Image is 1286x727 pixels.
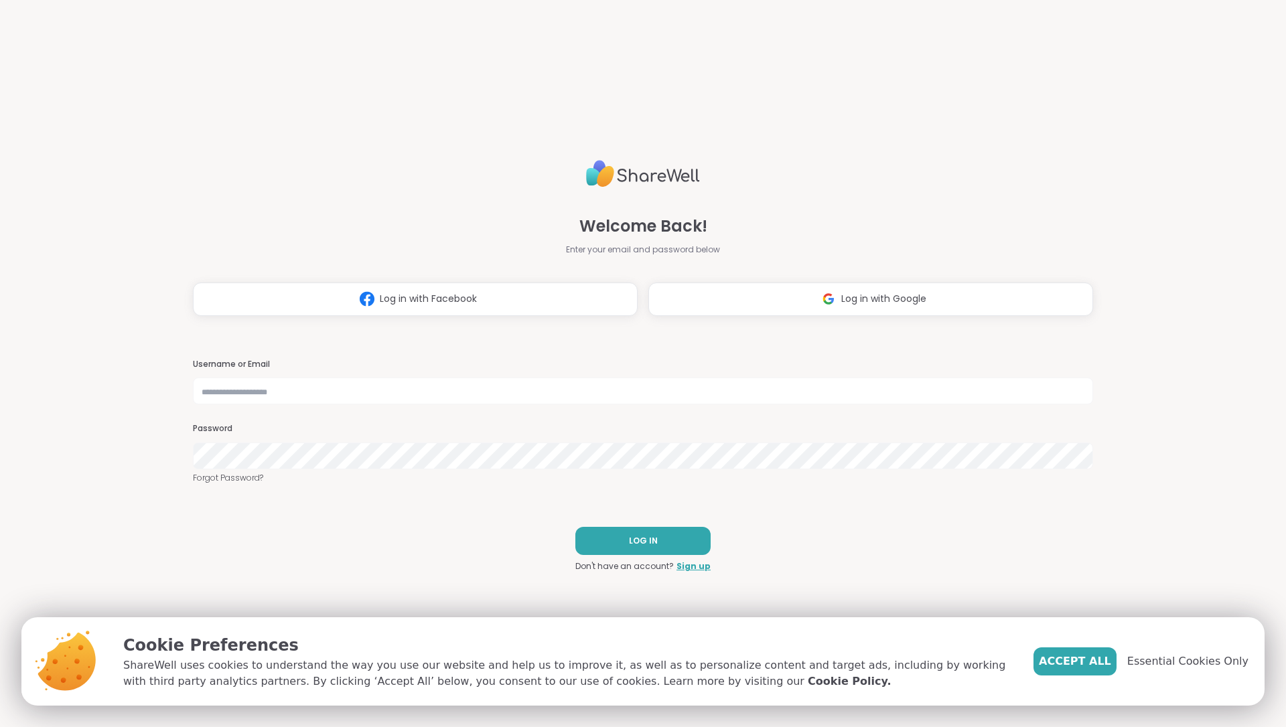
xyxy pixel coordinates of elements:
[354,287,380,311] img: ShareWell Logomark
[193,282,638,316] button: Log in with Facebook
[575,527,711,555] button: LOG IN
[629,535,658,547] span: LOG IN
[566,244,720,256] span: Enter your email and password below
[1039,653,1111,669] span: Accept All
[193,359,1093,370] h3: Username or Email
[808,673,891,690] a: Cookie Policy.
[1033,647,1117,675] button: Accept All
[380,292,477,306] span: Log in with Facebook
[586,155,700,193] img: ShareWell Logo
[123,657,1012,690] p: ShareWell uses cookies to understand the way you use our website and help us to improve it, as we...
[193,423,1093,434] h3: Password
[648,282,1093,316] button: Log in with Google
[193,472,1093,484] a: Forgot Password?
[1127,653,1248,669] span: Essential Cookies Only
[575,560,674,572] span: Don't have an account?
[123,633,1012,657] p: Cookie Preferences
[841,292,926,306] span: Log in with Google
[816,287,841,311] img: ShareWell Logomark
[579,214,707,238] span: Welcome Back!
[676,560,711,572] a: Sign up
